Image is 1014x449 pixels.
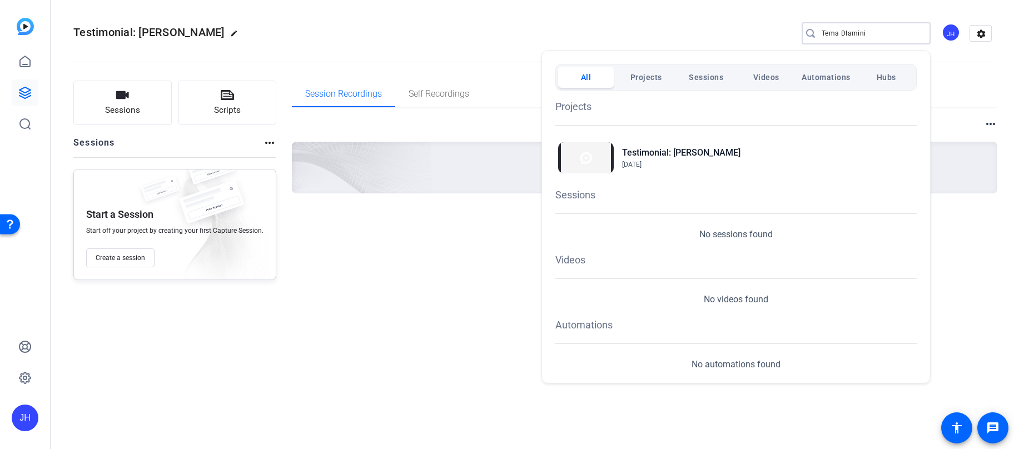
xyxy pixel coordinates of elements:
h1: Automations [555,317,917,332]
span: Hubs [877,67,896,87]
span: Sessions [689,67,723,87]
h1: Sessions [555,187,917,202]
h1: Projects [555,99,917,114]
span: Projects [630,67,662,87]
p: No videos found [704,293,768,306]
h2: Testimonial: [PERSON_NAME] [622,146,740,159]
img: Thumbnail [558,142,614,173]
p: No sessions found [699,228,773,241]
span: [DATE] [622,161,642,168]
span: Automations [802,67,851,87]
h1: Videos [555,252,917,267]
p: No automations found [692,358,781,371]
span: All [581,67,591,87]
span: Videos [753,67,779,87]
